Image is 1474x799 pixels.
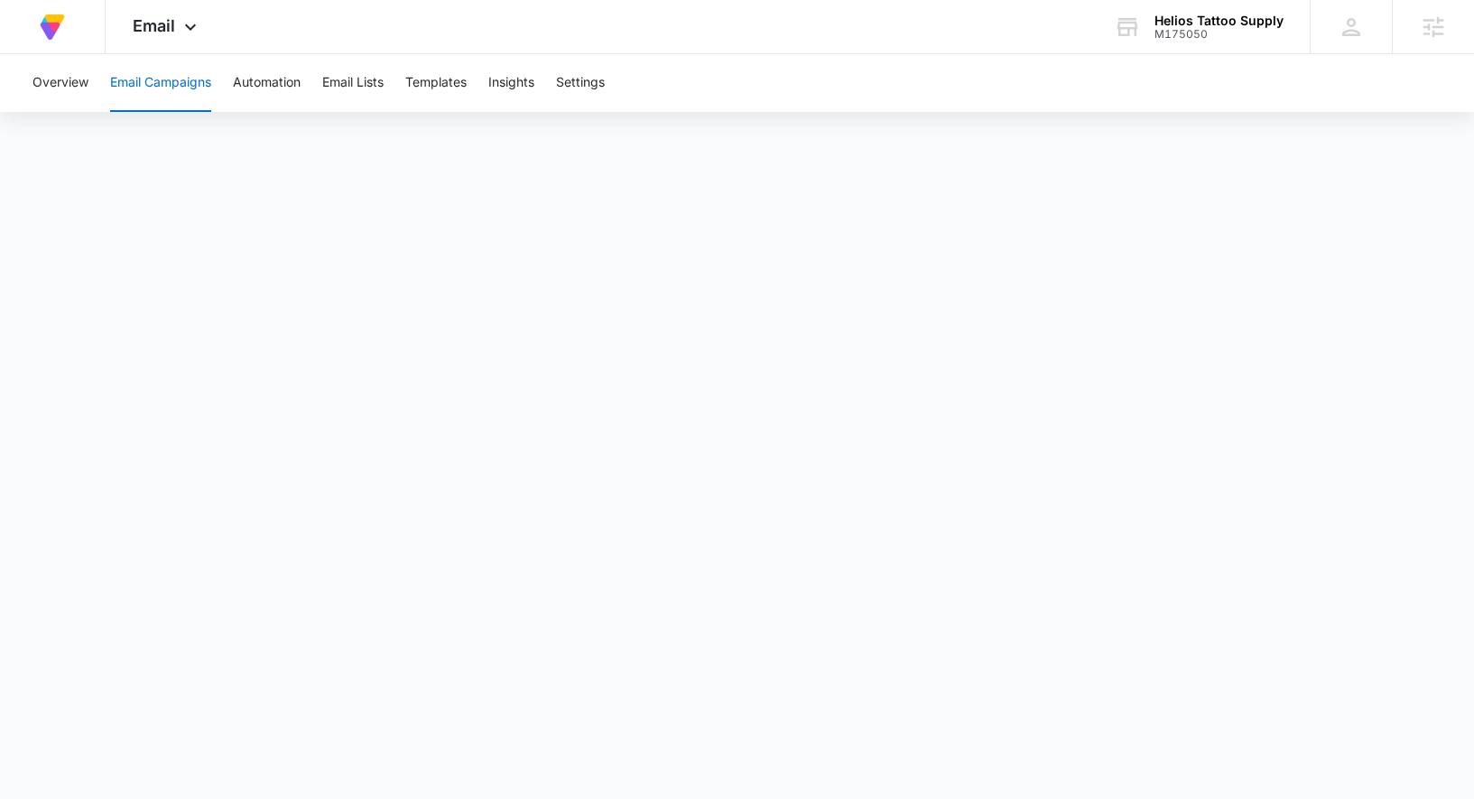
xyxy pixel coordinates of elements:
button: Overview [32,54,88,112]
img: Volusion [36,11,69,43]
button: Automation [233,54,301,112]
span: Email [133,16,175,35]
button: Templates [405,54,467,112]
div: account id [1154,28,1284,41]
div: account name [1154,14,1284,28]
button: Email Lists [322,54,384,112]
button: Settings [556,54,605,112]
button: Insights [488,54,534,112]
button: Email Campaigns [110,54,211,112]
